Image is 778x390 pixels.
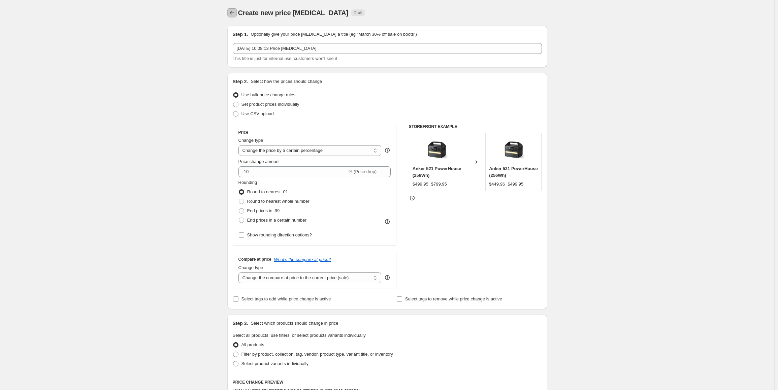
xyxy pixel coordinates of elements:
span: Anker 521 PowerHouse (256Wh) [413,166,461,178]
span: Select all products, use filters, or select products variants individually [233,333,366,338]
div: help [384,147,391,154]
span: Set product prices individually [241,102,299,107]
h2: Step 1. [233,31,248,38]
h3: Price [238,130,248,135]
button: What's the compare at price? [274,257,331,262]
input: 30% off holiday sale [233,43,542,54]
p: Optionally give your price [MEDICAL_DATA] a title (eg "March 30% off sale on boots") [251,31,417,38]
div: $499.95 [413,181,428,188]
span: Round to nearest whole number [247,199,310,204]
span: End prices in .99 [247,208,280,213]
h3: Compare at price [238,257,271,262]
span: Use CSV upload [241,111,274,116]
strike: $799.95 [431,181,447,188]
h2: Step 2. [233,78,248,85]
button: Price change jobs [227,8,237,18]
img: a1720c11_anker_521_powerhouse__256wh__hero__1800x1800px_80x.jpg [423,136,450,163]
input: -15 [238,166,347,177]
span: Create new price [MEDICAL_DATA] [238,9,349,17]
span: Use bulk price change rules [241,92,295,97]
div: help [384,274,391,281]
span: Change type [238,138,263,143]
span: Change type [238,265,263,270]
div: $449.96 [489,181,505,188]
strike: $499.95 [508,181,523,188]
span: This title is just for internal use, customers won't see it [233,56,337,61]
span: End prices in a certain number [247,218,306,223]
img: a1720c11_anker_521_powerhouse__256wh__hero__1800x1800px_80x.jpg [500,136,527,163]
h6: STOREFRONT EXAMPLE [409,124,542,129]
span: Select tags to remove while price change is active [405,296,502,301]
span: Round to nearest .01 [247,189,288,194]
span: % (Price drop) [349,169,377,174]
p: Select how the prices should change [251,78,322,85]
h6: PRICE CHANGE PREVIEW [233,380,542,385]
span: Anker 521 PowerHouse (256Wh) [489,166,538,178]
span: Filter by product, collection, tag, vendor, product type, variant title, or inventory [241,352,393,357]
span: Price change amount [238,159,280,164]
span: Select product variants individually [241,361,309,366]
h2: Step 3. [233,320,248,327]
span: Draft [354,10,362,15]
p: Select which products should change in price [251,320,338,327]
span: Rounding [238,180,257,185]
span: All products [241,342,264,347]
span: Select tags to add while price change is active [241,296,331,301]
span: Show rounding direction options? [247,232,312,237]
